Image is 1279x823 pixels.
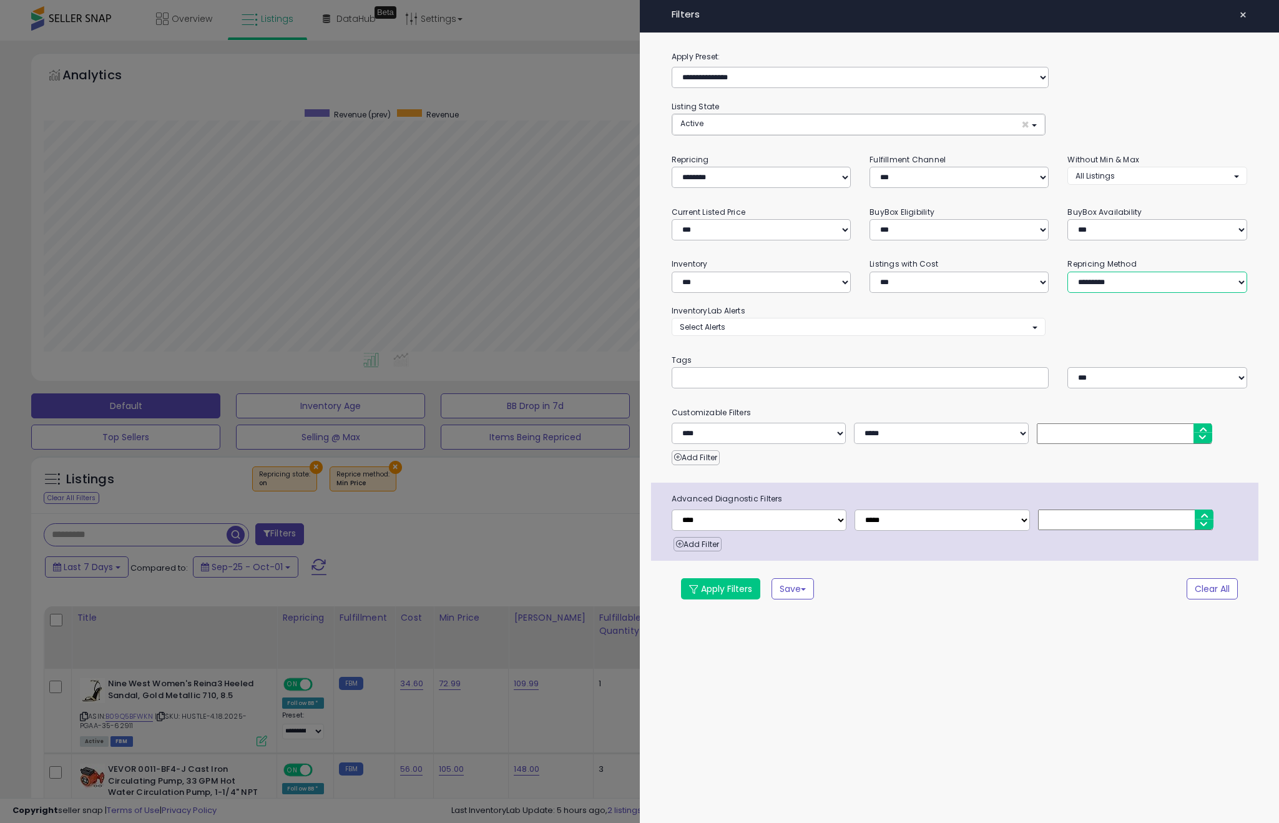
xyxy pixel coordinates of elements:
[1021,118,1029,131] span: ×
[662,353,1257,367] small: Tags
[672,9,1247,20] h4: Filters
[680,322,725,332] span: Select Alerts
[672,154,709,165] small: Repricing
[1067,207,1142,217] small: BuyBox Availability
[672,318,1046,336] button: Select Alerts
[772,578,814,599] button: Save
[1067,167,1247,185] button: All Listings
[870,207,934,217] small: BuyBox Eligibility
[1234,6,1252,24] button: ×
[672,305,745,316] small: InventoryLab Alerts
[662,50,1257,64] label: Apply Preset:
[672,101,720,112] small: Listing State
[1067,259,1137,269] small: Repricing Method
[680,118,703,129] span: Active
[662,492,1258,506] span: Advanced Diagnostic Filters
[870,154,946,165] small: Fulfillment Channel
[672,259,708,269] small: Inventory
[672,450,720,465] button: Add Filter
[672,114,1045,135] button: Active ×
[1067,154,1139,165] small: Without Min & Max
[674,537,722,552] button: Add Filter
[681,578,760,599] button: Apply Filters
[1187,578,1238,599] button: Clear All
[672,207,745,217] small: Current Listed Price
[662,406,1257,420] small: Customizable Filters
[1076,170,1115,181] span: All Listings
[870,259,938,269] small: Listings with Cost
[1239,6,1247,24] span: ×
